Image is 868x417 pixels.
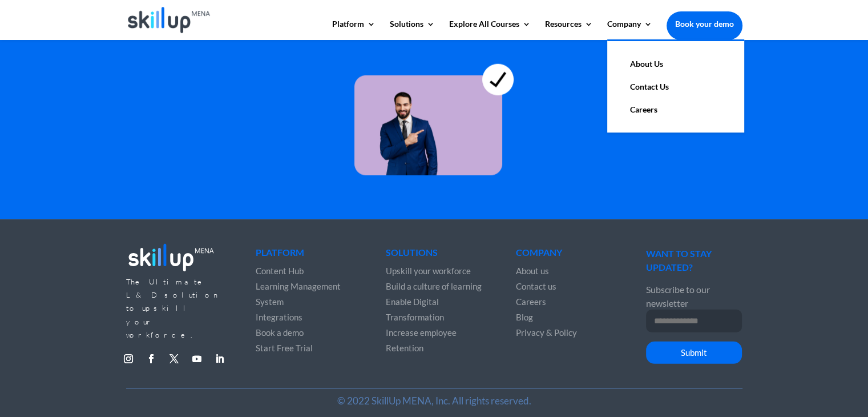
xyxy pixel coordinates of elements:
a: Explore All Courses [449,20,531,39]
a: Follow on LinkedIn [211,350,229,368]
a: Increase employee Retention [386,327,457,353]
a: Follow on Facebook [142,350,160,368]
a: Book a demo [256,327,304,338]
button: Submit [646,342,742,364]
a: Platform [332,20,376,39]
a: Contact us [516,281,556,291]
a: Content Hub [256,266,304,276]
p: © 2022 SkillUp MENA, Inc. All rights reserved. [126,394,742,407]
a: Blog [516,312,533,322]
a: Book your demo [667,11,742,37]
a: About Us [619,53,733,75]
a: Solutions [390,20,435,39]
a: Start Free Trial [256,343,313,353]
a: Follow on Youtube [188,350,206,368]
span: WANT TO STAY UPDATED? [646,248,712,272]
a: Follow on X [165,350,183,368]
img: Skillup Mena [128,7,211,33]
a: Careers [619,98,733,121]
a: Build a culture of learning [386,281,482,291]
a: Integrations [256,312,302,322]
a: Contact Us [619,75,733,98]
a: Learning Management System [256,281,341,307]
h4: Solutions [386,248,482,263]
img: footer_logo [126,240,216,274]
span: The Ultimate L&D solution to upskill your workforce. [126,277,220,340]
a: Upskill your workforce [386,266,471,276]
a: Resources [545,20,593,39]
p: Subscribe to our newsletter [646,283,742,310]
a: About us [516,266,549,276]
h4: Platform [256,248,352,263]
a: Privacy & Policy [516,327,577,338]
iframe: Chat Widget [678,294,868,417]
a: Follow on Instagram [119,350,138,368]
a: Careers [516,296,546,307]
h4: Company [516,248,612,263]
img: learning for everyone 4 - skillup [354,42,514,175]
a: Enable Digital Transformation [386,296,444,322]
a: Company [607,20,652,39]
